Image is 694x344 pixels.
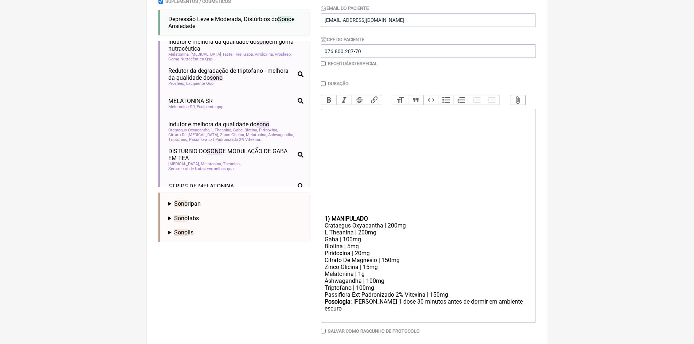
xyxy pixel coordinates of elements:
span: Serum oral de frutas vermelhas qsp [168,166,235,171]
button: Attach Files [510,95,526,105]
span: [MEDICAL_DATA] Taste Free [191,52,242,57]
span: Melatonina [246,133,267,137]
strong: Posologia [325,298,350,305]
span: ripan [174,200,201,207]
span: Piridoxina [255,52,274,57]
button: Link [367,95,382,105]
span: Sono [278,16,291,23]
span: sono [210,74,223,81]
span: Depressão Leve e Moderada, Distúrbios do e Ansiedade [168,16,294,29]
div: Citrato De Magnesio | 150mg [325,257,532,264]
summary: Sonolis [168,229,303,236]
span: Prosleep [275,52,291,57]
div: Gaba | 100mg [325,236,532,243]
span: Gaba [243,52,254,57]
span: sono [256,38,269,45]
button: Decrease Level [469,95,484,105]
label: Receituário Especial [328,61,377,66]
span: MELATONINA SR [168,98,213,104]
span: Sono [174,200,188,207]
div: Piridoxina | 20mg [325,250,532,257]
label: Salvar como rascunho de Protocolo [328,328,420,334]
div: Zinco Glicina | 15mg [325,264,532,270]
button: Bold [321,95,337,105]
summary: Sonoripan [168,200,303,207]
span: Excipiente Qsp [186,81,215,86]
label: CPF do Paciente [321,37,365,42]
span: lis [174,229,193,236]
div: Triptofano | 100mg [325,284,532,291]
button: Numbers [454,95,469,105]
div: L Theanina | 200mg [325,229,532,236]
span: Crataegus Oxyacantha [168,128,210,133]
span: [MEDICAL_DATA] [168,162,200,166]
button: Strikethrough [352,95,367,105]
label: Email do Paciente [321,5,369,11]
span: Ashwagandha [268,133,294,137]
span: Piridoxina [259,128,278,133]
span: Zinco Glicina [220,133,245,137]
span: Prosleep [168,81,185,86]
span: sono [256,121,269,128]
div: Ashwagandha | 100mg [325,277,532,284]
summary: Sonotabs [168,215,303,222]
div: : [PERSON_NAME] 1 dose 30 minutos antes de dormir em ambiente escuro ㅤ [325,298,532,320]
span: Sono [174,215,188,222]
span: Excipiente qsp [197,104,224,109]
button: Bullets [439,95,454,105]
span: Theanina [223,162,240,166]
div: Biotina | 5mg [325,243,532,250]
span: Biotina [244,128,258,133]
span: Sono [174,229,188,236]
button: Italic [336,95,352,105]
button: Code [423,95,439,105]
button: Heading [393,95,408,105]
label: Duração [328,81,349,86]
span: tabs [174,215,199,222]
span: Melatonina [201,162,222,166]
span: Indutor e melhora da qualidade do em goma nutracêutica [168,38,303,52]
button: Increase Level [484,95,499,105]
span: Redutor da degradação de triptofano - melhora da qualidade do [168,67,295,81]
span: Passiflora Ext Padronizado 2% Vitexina [189,137,261,142]
button: Quote [408,95,423,105]
div: Melatonina | 1g [325,270,532,277]
span: Indutor e melhora da qualidade do [168,121,269,128]
strong: 1) MANIPULADO [325,215,368,222]
span: L Theanina [211,128,232,133]
span: Triptofano [168,137,188,142]
div: Crataegus Oxyacantha | 200mg [325,222,532,229]
span: Goma Nutracêutica Qsp [168,57,213,62]
span: DISTÚRBIO DO E MODULAÇÃO DE GABA EM TEA [168,148,295,162]
span: STRIPS DE MELATONINA [168,183,234,190]
div: Passiflora Ext Padronizado 2% Vitexina | 150mg [325,291,532,298]
span: Melatonina [168,52,189,57]
span: Gaba [233,128,243,133]
span: Citrato De [MEDICAL_DATA] [168,133,219,137]
span: SONO [207,148,223,155]
span: Melatonina SR [168,104,196,109]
